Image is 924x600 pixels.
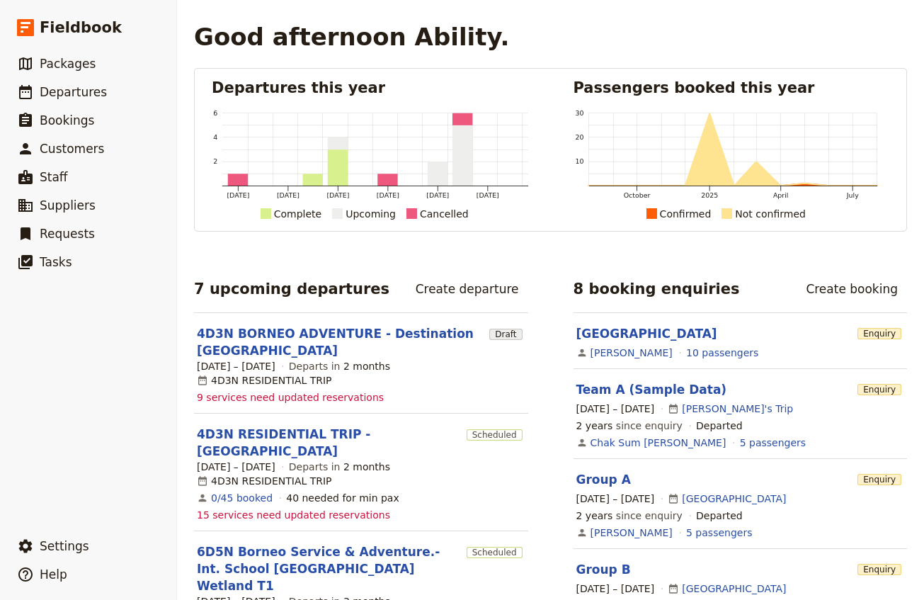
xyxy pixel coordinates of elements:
span: 9 services need updated reservations [197,390,384,404]
tspan: 20 [575,133,583,141]
span: Draft [489,329,522,340]
tspan: [DATE] [277,191,300,199]
tspan: 10 [575,157,583,165]
tspan: [DATE] [326,191,349,199]
span: [DATE] – [DATE] [576,582,655,596]
div: Departed [696,419,743,433]
tspan: April [773,191,789,199]
span: Enquiry [857,564,901,575]
div: Upcoming [346,205,396,222]
span: 2 months [343,361,390,372]
span: Tasks [40,255,72,269]
span: Departures [40,85,107,99]
a: Create departure [406,277,528,301]
tspan: [DATE] [426,191,449,199]
a: [GEOGRAPHIC_DATA] [682,582,786,596]
h2: Passengers booked this year [574,77,890,98]
span: [DATE] – [DATE] [576,492,655,506]
a: [PERSON_NAME] [591,526,673,540]
span: 2 years [576,420,613,431]
a: [GEOGRAPHIC_DATA] [682,492,786,506]
span: 15 services need updated reservations [197,508,390,522]
span: Enquiry [857,474,901,485]
div: 40 needed for min pax [286,491,399,505]
a: Create booking [797,277,907,301]
h2: Departures this year [212,77,528,98]
tspan: [DATE] [377,191,399,199]
tspan: 4 [213,133,217,141]
span: since enquiry [576,419,683,433]
tspan: October [623,191,650,199]
div: Complete [274,205,321,222]
a: 4D3N RESIDENTIAL TRIP - [GEOGRAPHIC_DATA] [197,426,461,460]
span: 2 months [343,461,390,472]
h1: Good afternoon Ability. [194,23,509,51]
span: Enquiry [857,384,901,395]
div: Departed [696,509,743,523]
tspan: [DATE] [227,191,249,199]
div: 4D3N RESIDENTIAL TRIP [197,474,332,488]
span: Fieldbook [40,17,122,38]
a: Team A (Sample Data) [576,383,727,397]
span: Help [40,567,67,582]
span: Requests [40,227,95,241]
span: Scheduled [467,547,523,558]
span: 2 years [576,510,613,521]
h2: 8 booking enquiries [574,278,740,300]
span: [DATE] – [DATE] [197,460,275,474]
a: View the bookings for this departure [211,491,273,505]
span: [DATE] – [DATE] [197,359,275,373]
a: View the passengers for this booking [686,526,752,540]
span: [DATE] – [DATE] [576,402,655,416]
span: Bookings [40,113,94,128]
a: Chak Sum [PERSON_NAME] [591,436,726,450]
div: 4D3N RESIDENTIAL TRIP [197,373,332,387]
a: [GEOGRAPHIC_DATA] [576,327,717,341]
a: [PERSON_NAME] [591,346,673,360]
tspan: 30 [575,109,583,117]
a: 6D5N Borneo Service & Adventure.-Int. School [GEOGRAPHIC_DATA] Wetland T1 [197,543,461,594]
span: Enquiry [857,328,901,339]
tspan: 2 [213,157,217,165]
a: Group A [576,472,631,487]
a: [PERSON_NAME]'s Trip [682,402,793,416]
a: Group B [576,562,631,577]
span: Suppliers [40,198,96,213]
div: Cancelled [420,205,469,222]
div: Confirmed [660,205,712,222]
tspan: 2025 [701,191,718,199]
a: View the passengers for this booking [740,436,806,450]
span: Departs in [289,460,390,474]
a: 4D3N BORNEO ADVENTURE - Destination [GEOGRAPHIC_DATA] [197,325,484,359]
span: Departs in [289,359,390,373]
span: Customers [40,142,104,156]
div: Not confirmed [735,205,806,222]
h2: 7 upcoming departures [194,278,389,300]
tspan: [DATE] [476,191,498,199]
span: Scheduled [467,429,523,441]
span: Packages [40,57,96,71]
a: View the passengers for this booking [686,346,758,360]
span: Settings [40,539,89,553]
tspan: July [846,191,859,199]
span: since enquiry [576,509,683,523]
span: Staff [40,170,68,184]
tspan: 6 [213,109,217,117]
